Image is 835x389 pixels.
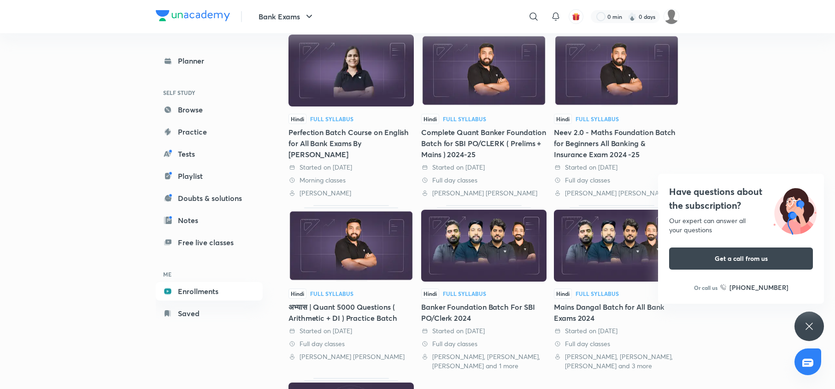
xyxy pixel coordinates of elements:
[310,291,353,296] div: Full Syllabus
[554,189,679,198] div: Arun Singh Rawat
[669,248,813,270] button: Get a call from us
[156,304,263,323] a: Saved
[628,12,637,21] img: streak
[156,52,263,70] a: Planner
[288,352,414,361] div: Arun Singh Rawat
[288,114,306,124] span: Hindi
[288,176,414,185] div: Morning classes
[156,10,230,24] a: Company Logo
[554,205,679,371] a: ThumbnailHindiFull SyllabusMains Dangal Batch for All Bank Exams 2024 Started on [DATE] Full day ...
[421,326,547,336] div: Started on 8 Aug 2024
[156,233,263,252] a: Free live classes
[421,352,547,371] div: Abhijeet Mishra, Vishal Parihar, Puneet Kumar Sharma and 1 more
[421,205,547,371] a: ThumbnailHindiFull SyllabusBanker Foundation Batch For SBI PO/Clerk 2024 Started on [DATE] Full d...
[288,127,414,160] div: Perfection Batch Course on English for All Bank Exams By [PERSON_NAME]
[156,100,263,119] a: Browse
[310,116,353,122] div: Full Syllabus
[766,185,824,235] img: ttu_illustration_new.svg
[288,189,414,198] div: Nimisha Bansal
[554,339,679,348] div: Full day classes
[156,211,263,230] a: Notes
[554,35,679,106] img: Thumbnail
[421,301,547,324] div: Banker Foundation Batch For SBI PO/Clerk 2024
[554,326,679,336] div: Started on 24 Jun 2024
[421,127,547,160] div: Complete Quant Banker Foundation Batch for SBI PO/CLERK ( Prelims + Mains ) 2024-25
[288,205,414,371] a: ThumbnailHindiFull Syllabusअभ्यास | Quant 5000 Questions ( Arithmetic + DI ) Practice Batch Start...
[421,189,547,198] div: Arun Singh Rawat
[288,301,414,324] div: अभ्यास | Quant 5000 Questions ( Arithmetic + DI ) Practice Batch
[443,116,486,122] div: Full Syllabus
[421,289,439,299] span: Hindi
[664,9,679,24] img: rohit
[156,10,230,21] img: Company Logo
[576,291,619,296] div: Full Syllabus
[669,216,813,235] div: Our expert can answer all your questions
[554,114,572,124] span: Hindi
[156,189,263,207] a: Doubts & solutions
[572,12,580,21] img: avatar
[156,145,263,163] a: Tests
[421,35,547,106] img: Thumbnail
[554,127,679,160] div: Neev 2.0 - Maths Foundation Batch for Beginners All Banking & Insurance Exam 2024 -25
[288,30,414,197] a: ThumbnailHindiFull SyllabusPerfection Batch Course on English for All Bank Exams By [PERSON_NAME]...
[288,35,414,106] img: Thumbnail
[554,176,679,185] div: Full day classes
[156,85,263,100] h6: SELF STUDY
[421,163,547,172] div: Started on 8 Aug 2024
[156,123,263,141] a: Practice
[421,339,547,348] div: Full day classes
[720,283,788,292] a: [PHONE_NUMBER]
[554,163,679,172] div: Started on 22 Jan 2024
[156,167,263,185] a: Playlist
[288,326,414,336] div: Started on 22 Feb 2024
[288,339,414,348] div: Full day classes
[288,289,306,299] span: Hindi
[669,185,813,212] h4: Have questions about the subscription?
[421,114,439,124] span: Hindi
[554,210,679,282] img: Thumbnail
[729,283,788,292] h6: [PHONE_NUMBER]
[421,30,547,197] a: ThumbnailHindiFull SyllabusComplete Quant Banker Foundation Batch for SBI PO/CLERK ( Prelims + Ma...
[576,116,619,122] div: Full Syllabus
[253,7,320,26] button: Bank Exams
[554,301,679,324] div: Mains Dangal Batch for All Bank Exams 2024
[694,283,717,292] p: Or call us
[288,210,414,282] img: Thumbnail
[288,163,414,172] div: Started on 5 Dec 2019
[554,289,572,299] span: Hindi
[156,266,263,282] h6: ME
[554,30,679,197] a: ThumbnailHindiFull SyllabusNeev 2.0 - Maths Foundation Batch for Beginners All Banking & Insuranc...
[443,291,486,296] div: Full Syllabus
[554,352,679,371] div: Abhijeet Mishra, Vishal Parihar, Puneet Kumar Sharma and 3 more
[569,9,583,24] button: avatar
[156,282,263,301] a: Enrollments
[421,176,547,185] div: Full day classes
[421,210,547,282] img: Thumbnail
